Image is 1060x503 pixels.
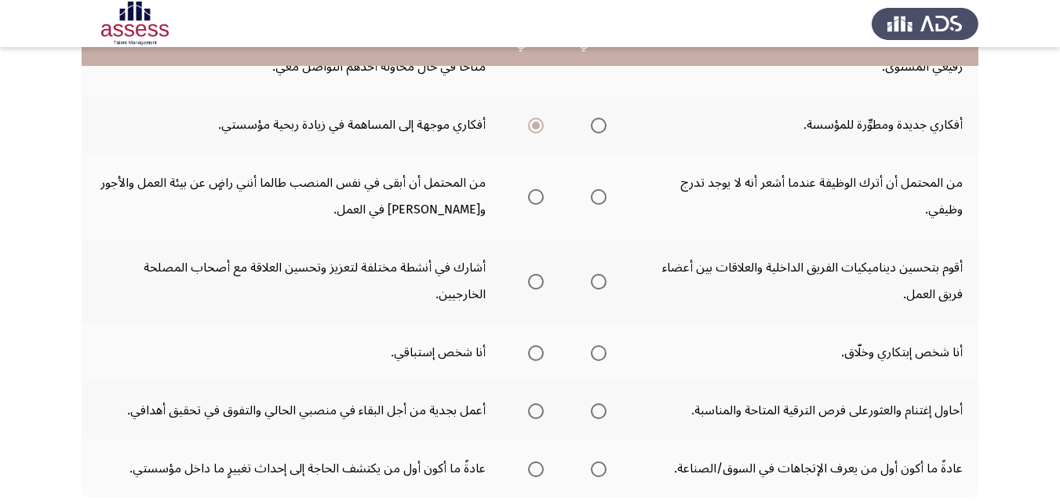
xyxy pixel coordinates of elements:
[585,397,606,424] mat-radio-group: Select an option
[585,268,606,294] mat-radio-group: Select an option
[522,455,544,482] mat-radio-group: Select an option
[627,381,978,439] td: أحاول إغتنام والعثورعلى فرص الترقية المتاحة والمناسبة.
[522,397,544,424] mat-radio-group: Select an option
[585,455,606,482] mat-radio-group: Select an option
[82,439,501,498] td: عادةً ما أكون أول من يكتشف الحاجة إلى إحداث تغييرٍ ما داخل مؤسستي.
[627,323,978,381] td: أنا شخص إبتكاري وخلّاق.
[82,154,501,239] td: من المحتمل أن أبقى في نفس المنصب طالما أنني راضٍ عن بيئة العمل والأجور و[PERSON_NAME] في العمل.
[82,239,501,323] td: أشارك في أنشطة مختلفة لتعزيز وتحسين العلاقة مع أصحاب المصلحة الخارجيين.
[82,96,501,154] td: أفكاري موجهة إلى المساهمة في زيادة ربحية مؤسستي.
[522,268,544,294] mat-radio-group: Select an option
[585,111,606,138] mat-radio-group: Select an option
[585,339,606,366] mat-radio-group: Select an option
[82,2,188,46] img: Assessment logo of Potentiality Assessment
[627,154,978,239] td: من المحتمل أن أترك الوظيفة عندما أشعر أنه لا يوجد تدرج وظيفي.
[627,96,978,154] td: أفكاري جديدة ومطوِّرة للمؤسسة.
[522,111,544,138] mat-radio-group: Select an option
[82,381,501,439] td: أعمل بجدية من أجل البقاء في منصبي الحالي والتفوق في تحقيق أهدافي.
[872,2,978,46] img: Assess Talent Management logo
[82,323,501,381] td: أنا شخص إستباقي.
[627,239,978,323] td: أقوم بتحسين ديناميكيات الفريق الداخلية والعلاقات بين أعضاء فريق العمل.
[522,183,544,210] mat-radio-group: Select an option
[627,439,978,498] td: عادةً ما أكون أول من يعرف الإتجاهات في السوق/الصناعة.
[585,183,606,210] mat-radio-group: Select an option
[522,339,544,366] mat-radio-group: Select an option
